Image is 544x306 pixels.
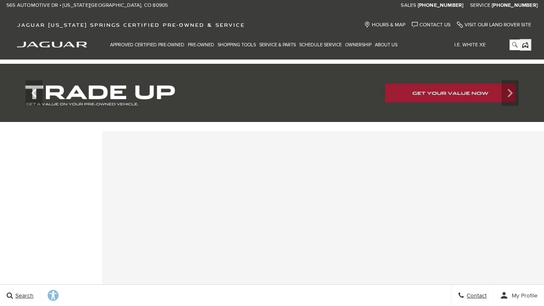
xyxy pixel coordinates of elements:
[343,37,373,52] a: Ownership
[108,37,186,52] a: Approved Certified Pre-Owned
[364,22,405,28] a: Hours & Map
[297,37,343,52] a: Schedule Service
[470,2,490,8] span: Service
[448,40,520,50] input: i.e. White XE
[373,37,399,52] a: About Us
[13,22,249,28] a: Jaguar [US_STATE] Springs Certified Pre-Owned & Service
[216,37,258,52] a: Shopping Tools
[17,40,87,48] a: jaguar
[108,37,399,52] nav: Main Navigation
[17,22,245,28] span: Jaguar [US_STATE] Springs Certified Pre-Owned & Service
[13,292,34,299] span: Search
[457,22,531,28] a: Visit Our Land Rover Site
[492,2,538,9] a: [PHONE_NUMBER]
[17,42,87,48] img: Jaguar
[258,37,297,52] a: Service & Parts
[465,292,487,299] span: Contact
[186,37,216,52] a: Pre-Owned
[401,2,416,8] span: Sales
[493,285,544,306] button: user-profile-menu
[412,22,450,28] a: Contact Us
[418,2,464,9] a: [PHONE_NUMBER]
[6,2,168,9] a: 565 Automotive Dr • [US_STATE][GEOGRAPHIC_DATA], CO 80905
[508,292,538,299] span: My Profile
